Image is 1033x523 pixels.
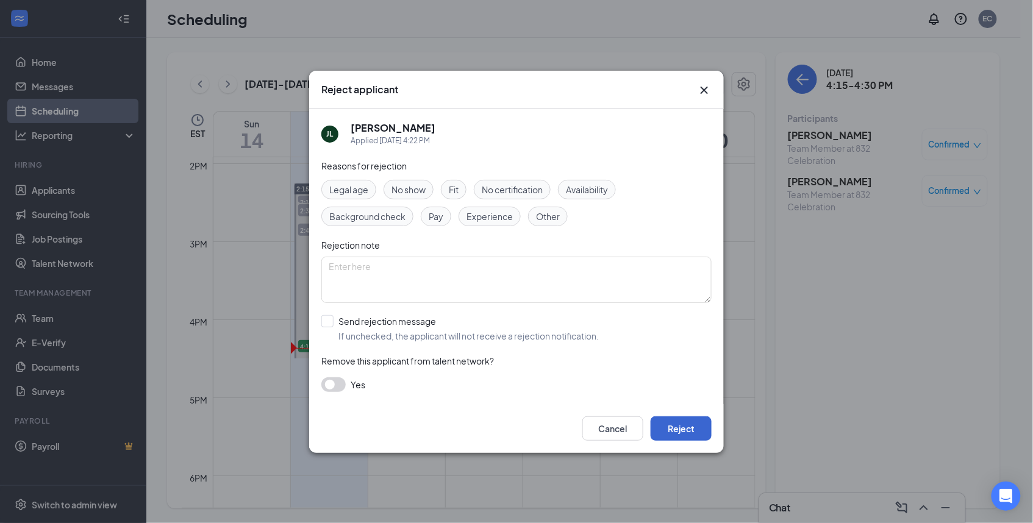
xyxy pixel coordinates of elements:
[329,210,406,223] span: Background check
[321,83,398,96] h3: Reject applicant
[429,210,443,223] span: Pay
[391,183,426,196] span: No show
[449,183,459,196] span: Fit
[327,129,334,139] div: JL
[466,210,513,223] span: Experience
[651,416,712,441] button: Reject
[482,183,543,196] span: No certification
[321,240,380,251] span: Rejection note
[351,135,435,147] div: Applied [DATE] 4:22 PM
[697,83,712,98] svg: Cross
[536,210,560,223] span: Other
[351,377,365,392] span: Yes
[566,183,608,196] span: Availability
[329,183,368,196] span: Legal age
[351,121,435,135] h5: [PERSON_NAME]
[321,355,494,366] span: Remove this applicant from talent network?
[697,83,712,98] button: Close
[321,160,407,171] span: Reasons for rejection
[992,482,1021,511] div: Open Intercom Messenger
[582,416,643,441] button: Cancel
